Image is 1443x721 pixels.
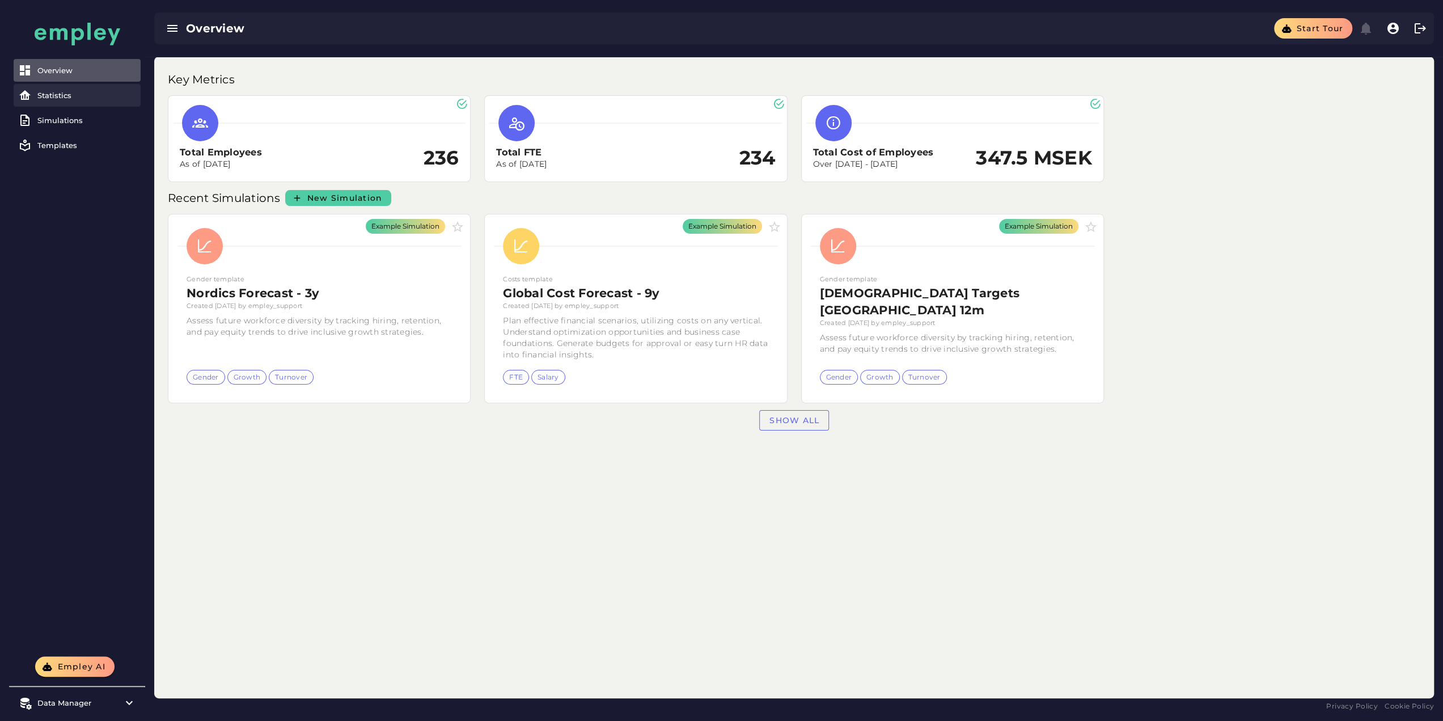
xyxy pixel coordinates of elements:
[37,91,136,100] div: Statistics
[769,415,819,425] span: Show all
[37,698,117,707] div: Data Manager
[14,134,141,157] a: Templates
[37,66,136,75] div: Overview
[1326,701,1378,712] a: Privacy Policy
[37,116,136,125] div: Simulations
[1385,701,1434,712] a: Cookie Policy
[14,59,141,82] a: Overview
[180,159,262,170] p: As of [DATE]
[813,146,934,159] h3: Total Cost of Employees
[57,661,105,672] span: Empley AI
[1296,23,1343,33] span: Start tour
[14,109,141,132] a: Simulations
[168,189,283,207] p: Recent Simulations
[1274,18,1352,39] button: Start tour
[739,147,776,170] h2: 234
[35,656,115,677] button: Empley AI
[496,159,547,170] p: As of [DATE]
[186,20,730,36] div: Overview
[180,146,262,159] h3: Total Employees
[813,159,934,170] p: Over [DATE] - [DATE]
[37,141,136,150] div: Templates
[976,147,1092,170] h2: 347.5 MSEK
[424,147,459,170] h2: 236
[285,190,392,206] a: New Simulation
[496,146,547,159] h3: Total FTE
[759,410,829,431] a: Show all
[307,193,383,203] span: New Simulation
[14,84,141,107] a: Statistics
[168,70,237,88] p: Key Metrics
